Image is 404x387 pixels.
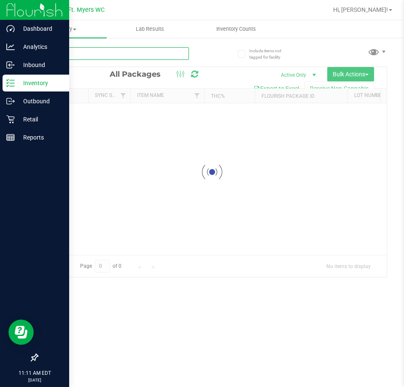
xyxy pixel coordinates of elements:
[6,133,15,142] inline-svg: Reports
[124,25,175,33] span: Lab Results
[6,43,15,51] inline-svg: Analytics
[15,60,65,70] p: Inbound
[15,114,65,124] p: Retail
[107,20,193,38] a: Lab Results
[15,132,65,142] p: Reports
[68,6,105,13] span: Ft. Myers WC
[6,97,15,105] inline-svg: Outbound
[193,20,280,38] a: Inventory Counts
[4,377,65,383] p: [DATE]
[15,96,65,106] p: Outbound
[15,42,65,52] p: Analytics
[15,24,65,34] p: Dashboard
[249,48,291,60] span: Include items not tagged for facility
[15,78,65,88] p: Inventory
[8,320,34,345] iframe: Resource center
[6,61,15,69] inline-svg: Inbound
[4,369,65,377] p: 11:11 AM EDT
[6,79,15,87] inline-svg: Inventory
[6,24,15,33] inline-svg: Dashboard
[205,25,267,33] span: Inventory Counts
[37,47,189,60] input: Search Package ID, Item Name, SKU, Lot or Part Number...
[6,115,15,124] inline-svg: Retail
[333,6,388,13] span: Hi, [PERSON_NAME]!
